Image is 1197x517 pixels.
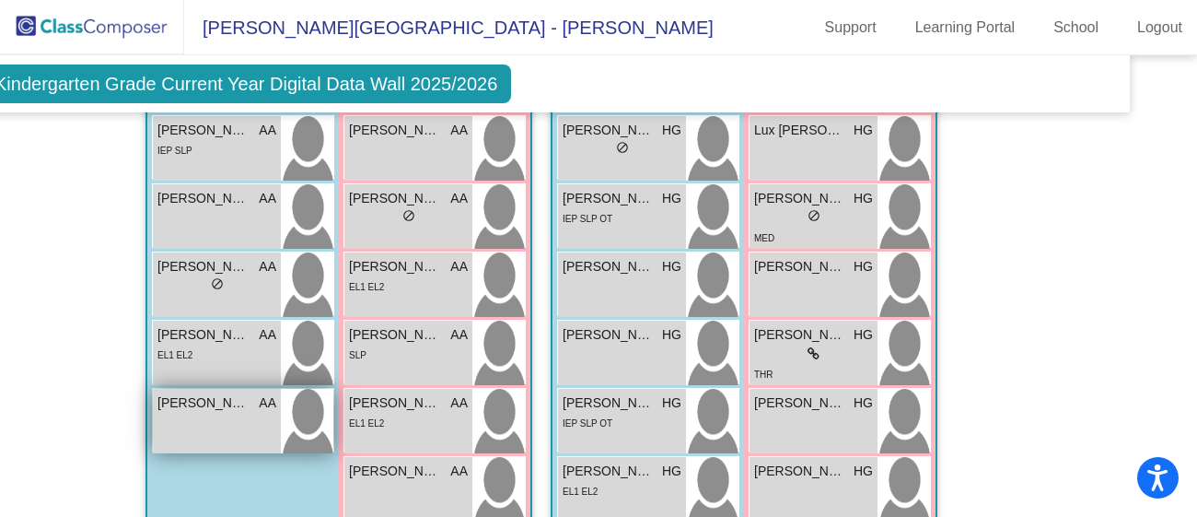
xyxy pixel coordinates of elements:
[563,257,655,276] span: [PERSON_NAME]
[184,13,714,42] span: [PERSON_NAME][GEOGRAPHIC_DATA] - [PERSON_NAME]
[810,13,891,42] a: Support
[157,146,192,156] span: IEP SLP
[754,257,846,276] span: [PERSON_NAME]
[157,189,250,208] span: [PERSON_NAME]
[854,189,873,208] span: HG
[349,462,441,481] span: [PERSON_NAME]
[854,325,873,345] span: HG
[450,189,468,208] span: AA
[563,487,598,497] span: EL1 EL2
[349,325,441,345] span: [PERSON_NAME]
[662,325,681,345] span: HG
[754,394,846,413] span: [PERSON_NAME]
[662,189,681,208] span: HG
[450,121,468,140] span: AA
[854,257,873,276] span: HG
[349,350,366,360] span: SLP
[349,257,441,276] span: [PERSON_NAME]
[754,370,773,380] span: THR
[563,189,655,208] span: [PERSON_NAME]
[349,189,441,208] span: [PERSON_NAME]
[157,121,250,140] span: [PERSON_NAME]
[349,282,384,292] span: EL1 EL2
[157,257,250,276] span: [PERSON_NAME]
[754,189,846,208] span: [PERSON_NAME]
[563,394,655,413] span: [PERSON_NAME]
[211,277,224,290] span: do_not_disturb_alt
[563,121,655,140] span: [PERSON_NAME]
[1039,13,1113,42] a: School
[662,462,681,481] span: HG
[754,325,846,345] span: [PERSON_NAME]
[349,394,441,413] span: [PERSON_NAME]
[259,189,276,208] span: AA
[450,325,468,345] span: AA
[854,121,873,140] span: HG
[901,13,1030,42] a: Learning Portal
[402,209,415,222] span: do_not_disturb_alt
[259,325,276,345] span: AA
[450,257,468,276] span: AA
[563,462,655,481] span: [PERSON_NAME]
[662,121,681,140] span: HG
[662,257,681,276] span: HG
[754,462,846,481] span: [PERSON_NAME]
[854,394,873,413] span: HG
[349,418,384,429] span: EL1 EL2
[563,325,655,345] span: [PERSON_NAME]
[259,257,276,276] span: AA
[563,418,612,429] span: IEP SLP OT
[754,233,774,243] span: MED
[450,462,468,481] span: AA
[349,121,441,140] span: [PERSON_NAME]
[662,394,681,413] span: HG
[157,350,192,360] span: EL1 EL2
[808,209,820,222] span: do_not_disturb_alt
[1122,13,1197,42] a: Logout
[854,462,873,481] span: HG
[563,214,612,224] span: IEP SLP OT
[157,394,250,413] span: [PERSON_NAME]
[754,121,846,140] span: Lux [PERSON_NAME]
[616,141,629,154] span: do_not_disturb_alt
[157,325,250,345] span: [PERSON_NAME]
[259,394,276,413] span: AA
[450,394,468,413] span: AA
[259,121,276,140] span: AA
